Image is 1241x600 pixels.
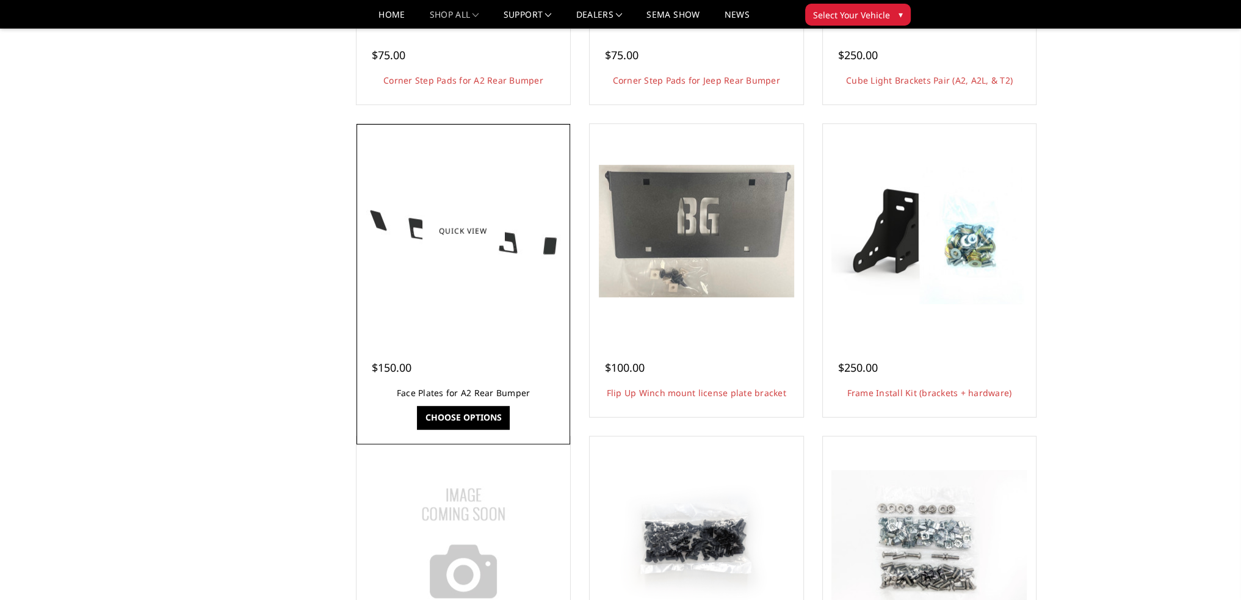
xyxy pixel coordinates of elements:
[360,127,567,334] a: With light holes - with sensor holes With light holes - no sensor holes
[724,10,749,28] a: News
[646,10,700,28] a: SEMA Show
[899,8,903,21] span: ▾
[366,176,561,286] img: With light holes - no sensor holes
[838,48,878,62] span: $250.00
[372,360,411,375] span: $150.00
[593,127,800,334] a: Flip Up Winch mount license plate bracket
[831,157,1027,304] img: Frame Install Kit (brackets + hardware)
[847,387,1012,399] a: Frame Install Kit (brackets + hardware)
[813,9,890,21] span: Select Your Vehicle
[372,48,405,62] span: $75.00
[417,406,509,429] a: Choose Options
[805,4,911,26] button: Select Your Vehicle
[504,10,552,28] a: Support
[826,127,1033,334] a: Frame Install Kit (brackets + hardware)
[838,360,878,375] span: $250.00
[846,74,1013,86] a: Cube Light Brackets Pair (A2, A2L, & T2)
[599,165,794,297] img: Flip Up Winch mount license plate bracket
[576,10,623,28] a: Dealers
[383,74,543,86] a: Corner Step Pads for A2 Rear Bumper
[422,217,504,245] a: Quick view
[605,360,645,375] span: $100.00
[605,48,639,62] span: $75.00
[397,387,530,399] a: Face Plates for A2 Rear Bumper
[378,10,405,28] a: Home
[1180,541,1241,600] iframe: Chat Widget
[613,74,780,86] a: Corner Step Pads for Jeep Rear Bumper
[607,387,786,399] a: Flip Up Winch mount license plate bracket
[430,10,479,28] a: shop all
